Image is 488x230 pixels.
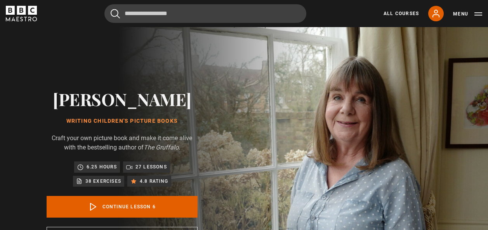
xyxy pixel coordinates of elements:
[111,9,120,19] button: Submit the search query
[6,6,37,21] svg: BBC Maestro
[384,10,419,17] a: All Courses
[85,177,121,185] p: 38 exercises
[140,177,168,185] p: 4.8 rating
[87,163,117,171] p: 6.25 hours
[47,118,198,124] h1: Writing Children's Picture Books
[104,4,306,23] input: Search
[47,134,198,152] p: Craft your own picture book and make it come alive with the bestselling author of .
[453,10,482,18] button: Toggle navigation
[144,144,179,151] i: The Gruffalo
[47,196,198,218] a: Continue lesson 6
[47,89,198,109] h2: [PERSON_NAME]
[135,163,167,171] p: 27 lessons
